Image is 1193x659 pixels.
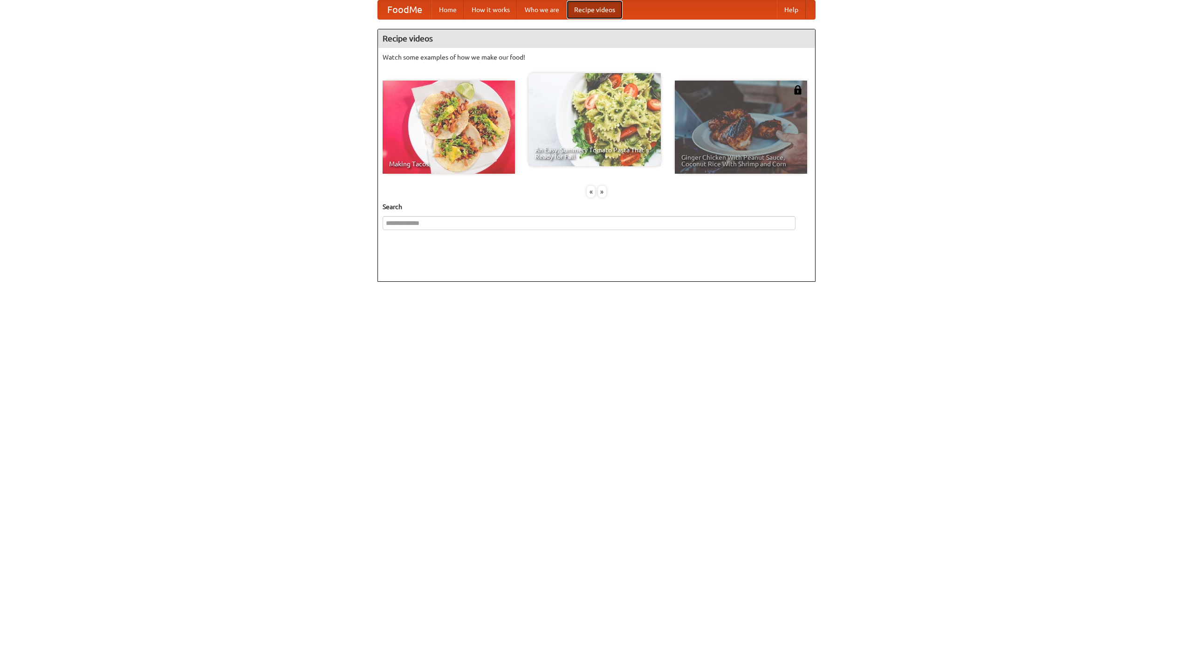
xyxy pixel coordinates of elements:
h4: Recipe videos [378,29,815,48]
a: Recipe videos [567,0,623,19]
div: » [598,186,606,197]
a: An Easy, Summery Tomato Pasta That's Ready for Fall [528,73,661,166]
a: Making Tacos [383,81,515,174]
a: How it works [464,0,517,19]
a: Who we are [517,0,567,19]
a: FoodMe [378,0,432,19]
img: 483408.png [793,85,802,95]
span: An Easy, Summery Tomato Pasta That's Ready for Fall [535,147,654,160]
p: Watch some examples of how we make our food! [383,53,810,62]
a: Home [432,0,464,19]
h5: Search [383,202,810,211]
span: Making Tacos [389,161,508,167]
div: « [587,186,595,197]
a: Help [777,0,806,19]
